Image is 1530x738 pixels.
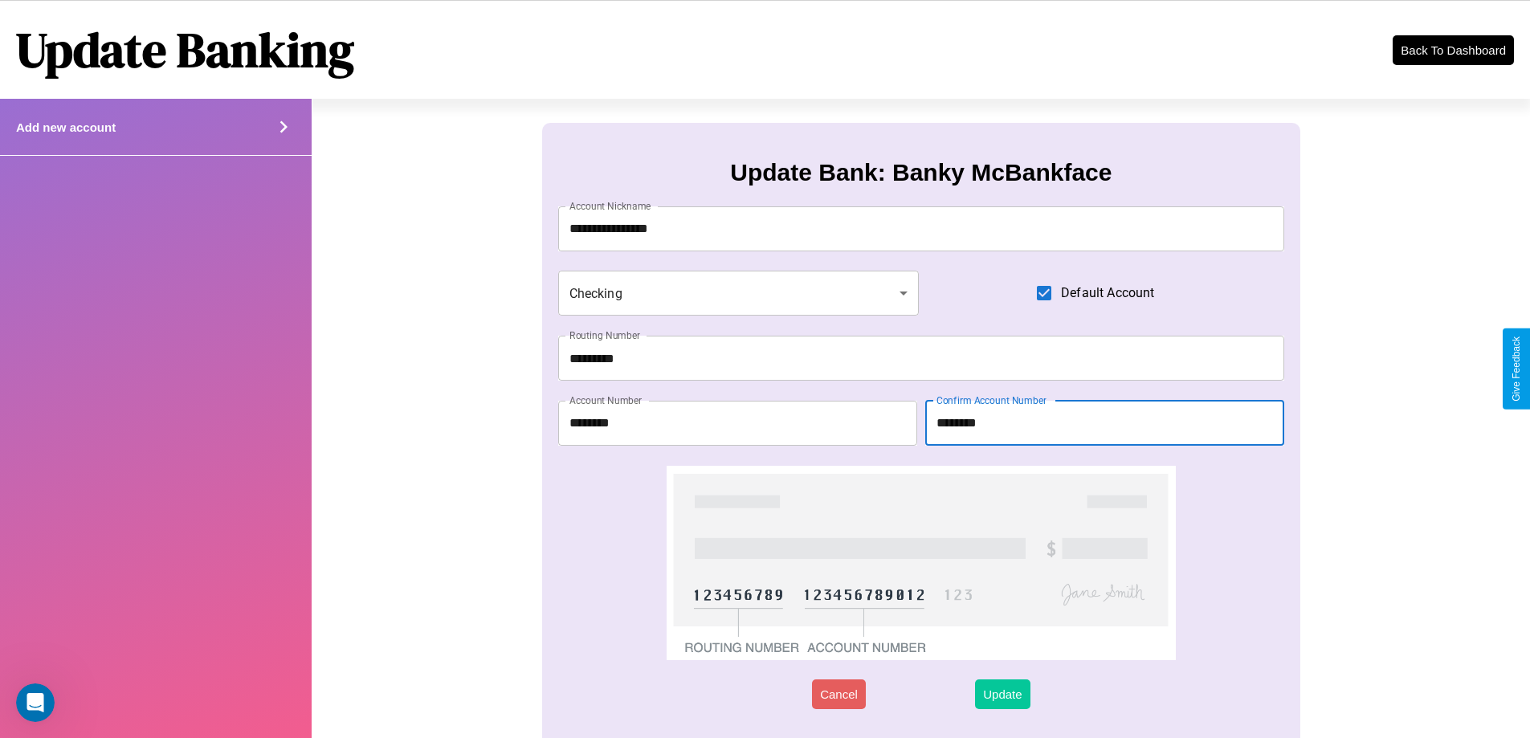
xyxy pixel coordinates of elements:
h1: Update Banking [16,17,354,83]
label: Confirm Account Number [936,393,1047,407]
h4: Add new account [16,120,116,134]
label: Routing Number [569,328,640,342]
div: Checking [558,271,920,316]
div: Give Feedback [1511,336,1522,402]
button: Update [975,679,1030,709]
button: Back To Dashboard [1393,35,1514,65]
span: Default Account [1061,283,1154,303]
img: check [667,466,1175,660]
button: Cancel [812,679,866,709]
label: Account Nickname [569,199,651,213]
h3: Update Bank: Banky McBankface [730,159,1112,186]
label: Account Number [569,393,642,407]
iframe: Intercom live chat [16,683,55,722]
